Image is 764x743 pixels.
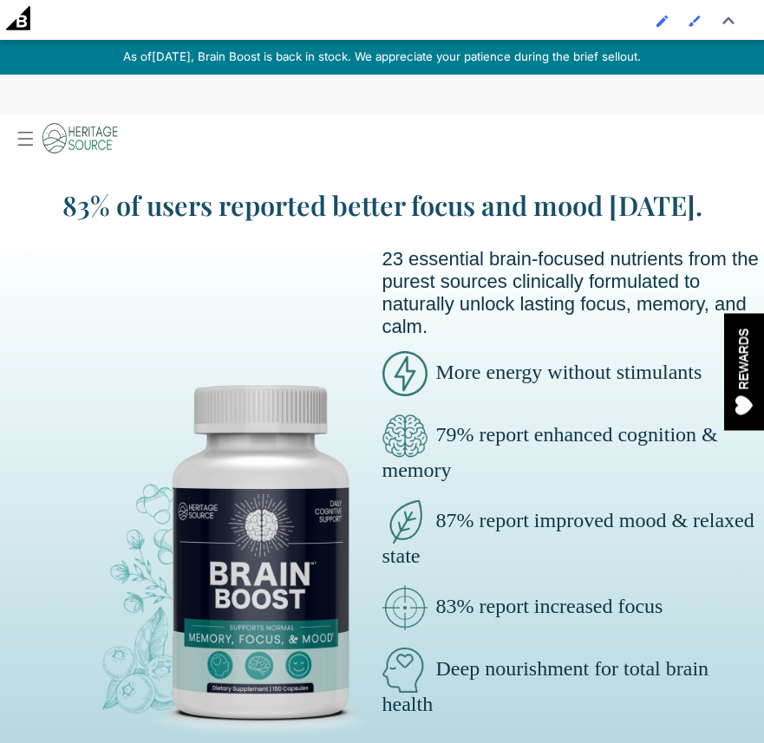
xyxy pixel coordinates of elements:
img: brain-boost-energy.png [382,351,428,396]
img: Enabled brush for category edit [656,15,669,27]
a: Enabled brush for category edit [648,4,677,37]
span: [DATE] [152,49,191,63]
blockquote: 83% of users reported better focus and mood [DATE]. [10,186,755,224]
img: Brain Boost Logo [10,114,119,162]
img: brain-boost-clarity.png [382,414,428,459]
div: As of , Brain Boost is back in stock. We appreciate your patience during the brief sellout. [10,40,755,75]
img: Close Admin Bar [722,16,735,24]
img: brain-boost-natural-pure.png [382,499,428,544]
img: brain-boost-clinically-focus.png [382,585,428,630]
a: Enabled brush for page builder edit. [680,4,709,37]
img: Enabled brush for page builder edit. [689,15,701,27]
img: brain-boost-natural.png [382,648,428,693]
